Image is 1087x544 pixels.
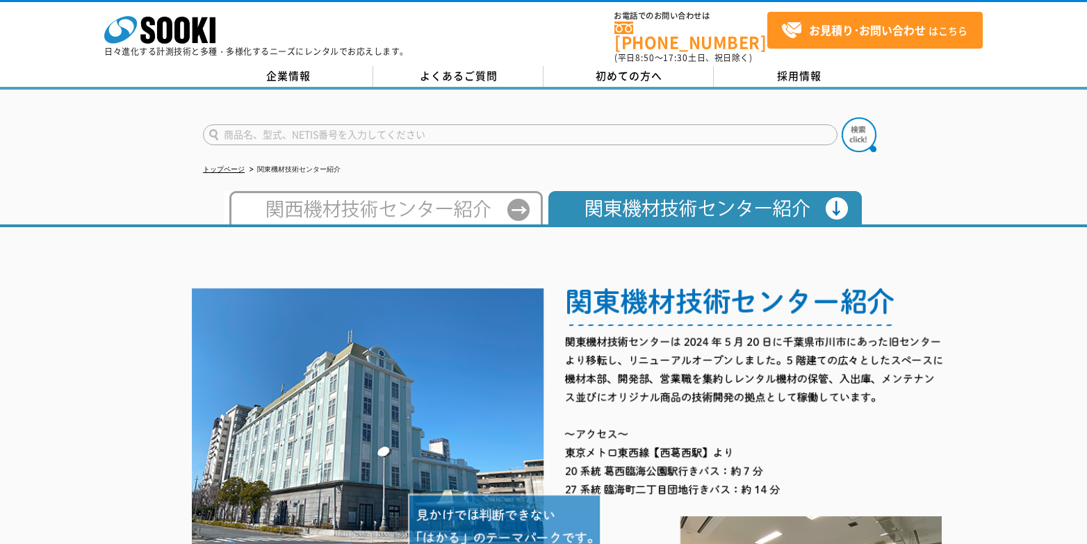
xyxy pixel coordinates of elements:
[543,66,714,87] a: 初めての方へ
[809,22,926,38] strong: お見積り･お問い合わせ
[714,66,884,87] a: 採用情報
[614,22,767,50] a: [PHONE_NUMBER]
[842,117,876,152] img: btn_search.png
[203,165,245,173] a: トップページ
[104,47,409,56] p: 日々進化する計測技術と多種・多様化するニーズにレンタルでお応えします。
[663,51,688,64] span: 17:30
[543,211,863,222] a: 関東機材技術センター紹介
[767,12,983,49] a: お見積り･お問い合わせはこちら
[781,20,967,41] span: はこちら
[373,66,543,87] a: よくあるご質問
[247,163,341,177] li: 関東機材技術センター紹介
[203,66,373,87] a: 企業情報
[596,68,662,83] span: 初めての方へ
[614,12,767,20] span: お電話でのお問い合わせは
[543,191,863,224] img: 関東機材技術センター紹介
[224,191,543,224] img: 西日本テクニカルセンター紹介
[635,51,655,64] span: 8:50
[203,124,837,145] input: 商品名、型式、NETIS番号を入力してください
[614,51,752,64] span: (平日 ～ 土日、祝日除く)
[224,211,543,222] a: 西日本テクニカルセンター紹介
